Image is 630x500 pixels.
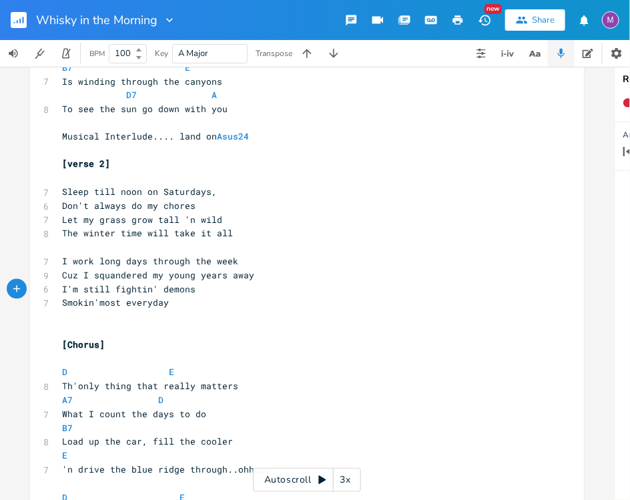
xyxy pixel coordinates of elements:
span: Smokin'most everyday [62,297,169,309]
span: E [185,61,190,73]
span: [verse 2] [62,158,110,170]
span: Asus24 [217,131,249,143]
div: Share [532,14,555,26]
span: 'n drive the blue ridge through..ohh... [62,464,270,476]
div: 3x [334,468,358,492]
span: A7 [62,395,73,407]
span: B7 [62,423,73,435]
span: The winter time will take it all [62,228,233,240]
span: A [212,89,217,101]
span: A Major [178,47,208,59]
div: BPM [89,50,105,57]
button: M [602,5,619,35]
span: E [62,450,67,462]
span: To see the sun go down with you [62,103,228,115]
span: Th'only thing that really matters [62,381,238,393]
span: D [158,395,164,407]
span: Is winding through the canyons [62,75,222,87]
span: Let my grass grow tall 'n wild [62,214,222,226]
span: D [62,366,67,379]
span: Musical Interlude.... land on [62,131,249,143]
span: B7 [62,61,73,73]
span: D7 [126,89,137,101]
span: Cuz I squandered my young years away [62,270,254,282]
span: [Chorus] [62,339,105,351]
button: Share [505,9,565,31]
span: What I count the days to do [62,409,206,421]
span: I work long days through the week [62,256,238,268]
div: Autoscroll [253,468,361,492]
div: Key [155,49,168,57]
div: melindameshad [602,11,619,29]
span: Whisky in the Morning [36,14,157,26]
div: Transpose [256,49,292,57]
span: Sleep till noon on Saturdays, [62,186,217,198]
span: E [169,366,174,379]
span: Load up the car, fill the cooler [62,436,233,448]
div: New [485,4,502,14]
button: New [471,8,498,32]
span: I'm still fightin' demons [62,284,196,296]
span: Don't always do my chores [62,200,196,212]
